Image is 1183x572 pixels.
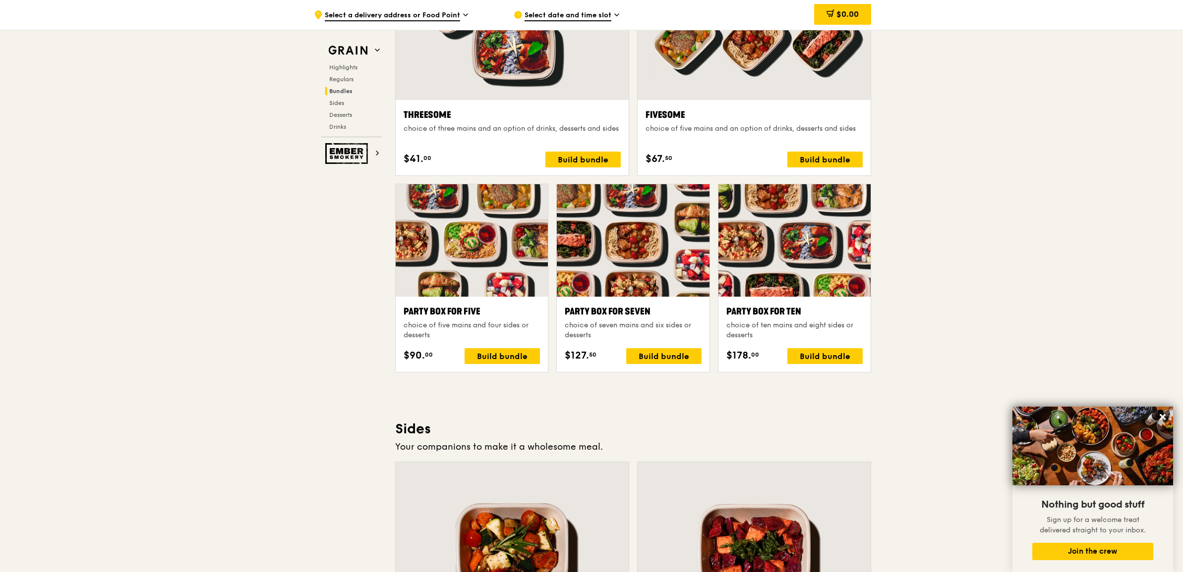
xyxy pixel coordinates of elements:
[404,348,425,363] span: $90.
[565,320,701,340] div: choice of seven mains and six sides or desserts
[836,9,859,19] span: $0.00
[404,124,621,134] div: choice of three mains and an option of drinks, desserts and sides
[404,320,540,340] div: choice of five mains and four sides or desserts
[329,76,354,83] span: Regulars
[404,108,621,122] div: Threesome
[565,305,701,318] div: Party Box for Seven
[646,152,665,166] span: $67.
[404,152,423,166] span: $41.
[665,154,672,162] span: 50
[787,348,863,364] div: Build bundle
[626,348,702,364] div: Build bundle
[404,305,540,318] div: Party Box for Five
[465,348,540,364] div: Build bundle
[395,420,871,438] h3: Sides
[329,111,352,118] span: Desserts
[1032,543,1153,560] button: Join the crew
[1012,407,1173,485] img: DSC07876-Edit02-Large.jpeg
[589,351,596,359] span: 50
[646,124,863,134] div: choice of five mains and an option of drinks, desserts and sides
[726,348,751,363] span: $178.
[726,320,863,340] div: choice of ten mains and eight sides or desserts
[787,152,863,167] div: Build bundle
[726,305,863,318] div: Party Box for Ten
[325,10,460,21] span: Select a delivery address or Food Point
[751,351,759,359] span: 00
[329,88,353,95] span: Bundles
[329,64,357,71] span: Highlights
[325,143,371,164] img: Ember Smokery web logo
[329,100,344,106] span: Sides
[425,351,433,359] span: 00
[1040,516,1146,534] span: Sign up for a welcome treat delivered straight to your inbox.
[395,440,871,454] div: Your companions to make it a wholesome meal.
[1155,409,1171,425] button: Close
[1041,499,1144,511] span: Nothing but good stuff
[325,42,371,59] img: Grain web logo
[525,10,611,21] span: Select date and time slot
[565,348,589,363] span: $127.
[423,154,431,162] span: 00
[545,152,621,167] div: Build bundle
[329,123,346,130] span: Drinks
[646,108,863,122] div: Fivesome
